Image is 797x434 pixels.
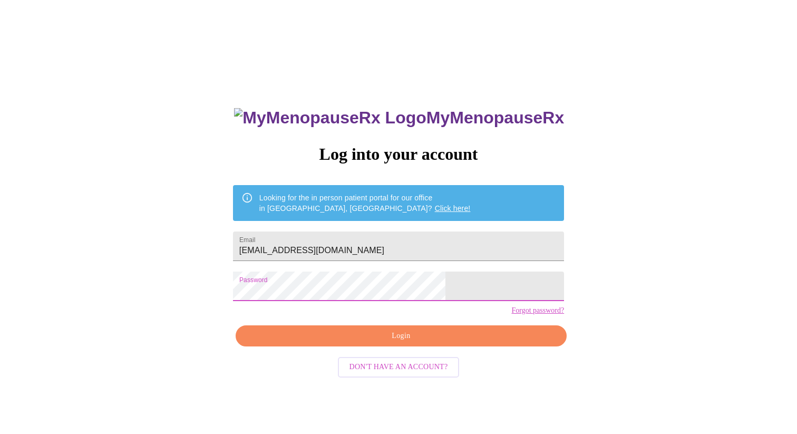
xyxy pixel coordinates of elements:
span: Login [248,330,555,343]
a: Forgot password? [511,306,564,315]
h3: Log into your account [233,144,564,164]
button: Don't have an account? [338,357,460,378]
a: Click here! [435,204,471,213]
a: Don't have an account? [335,362,462,371]
button: Login [236,325,567,347]
h3: MyMenopauseRx [234,108,564,128]
div: Looking for the in person patient portal for our office in [GEOGRAPHIC_DATA], [GEOGRAPHIC_DATA]? [259,188,471,218]
img: MyMenopauseRx Logo [234,108,426,128]
span: Don't have an account? [349,361,448,374]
